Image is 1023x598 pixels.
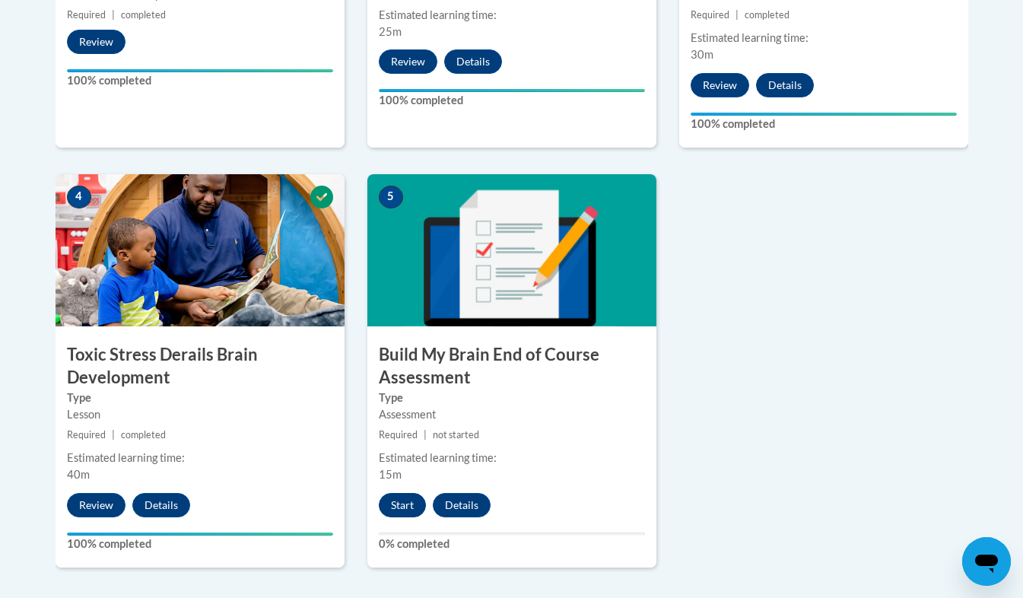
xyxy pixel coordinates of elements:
span: 5 [379,186,403,208]
div: Estimated learning time: [67,450,333,466]
span: 15m [379,468,402,481]
span: Required [67,9,106,21]
div: Your progress [379,89,645,92]
div: Estimated learning time: [379,450,645,466]
div: Your progress [691,113,957,116]
button: Details [132,493,190,517]
span: 25m [379,25,402,38]
span: Required [379,429,418,441]
label: Type [379,390,645,406]
div: Assessment [379,406,645,423]
span: completed [121,9,166,21]
label: 100% completed [67,536,333,552]
h3: Toxic Stress Derails Brain Development [56,343,345,390]
span: | [735,9,739,21]
button: Review [67,30,125,54]
span: | [112,429,115,441]
img: Course Image [367,174,656,326]
label: 0% completed [379,536,645,552]
span: | [424,429,427,441]
span: 30m [691,48,713,61]
div: Estimated learning time: [379,7,645,24]
span: 40m [67,468,90,481]
span: | [112,9,115,21]
button: Start [379,493,426,517]
button: Details [433,493,491,517]
label: Type [67,390,333,406]
span: not started [433,429,479,441]
img: Course Image [56,174,345,326]
div: Lesson [67,406,333,423]
label: 100% completed [67,72,333,89]
iframe: Button to launch messaging window [962,537,1011,586]
div: Estimated learning time: [691,30,957,46]
button: Details [756,73,814,97]
label: 100% completed [379,92,645,109]
span: Required [67,429,106,441]
h3: Build My Brain End of Course Assessment [367,343,656,390]
button: Review [67,493,125,517]
span: 4 [67,186,91,208]
button: Details [444,49,502,74]
span: completed [121,429,166,441]
span: completed [745,9,789,21]
div: Your progress [67,69,333,72]
div: Your progress [67,533,333,536]
label: 100% completed [691,116,957,132]
button: Review [691,73,749,97]
span: Required [691,9,729,21]
button: Review [379,49,437,74]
